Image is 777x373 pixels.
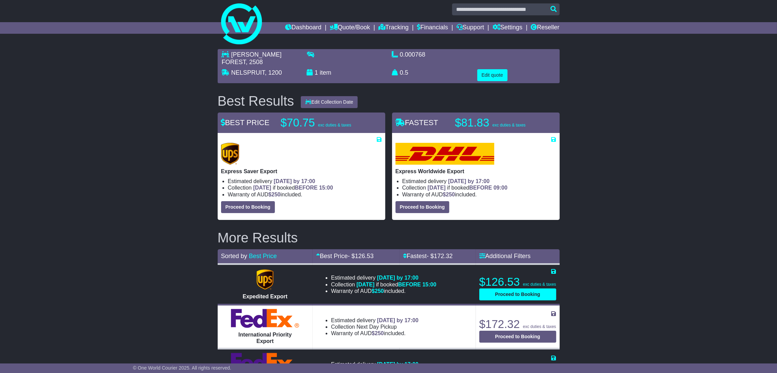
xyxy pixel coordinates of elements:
[402,178,556,184] li: Estimated delivery
[348,253,374,259] span: - $
[221,201,275,213] button: Proceed to Booking
[218,230,560,245] h2: More Results
[357,282,375,287] span: [DATE]
[395,168,556,175] p: Express Worldwide Export
[281,116,366,130] p: $70.75
[448,178,490,184] span: [DATE] by 17:00
[402,191,556,198] li: Warranty of AUD included.
[377,317,419,323] span: [DATE] by 17:00
[477,69,508,81] button: Edit quote
[228,184,382,191] li: Collection
[479,331,556,343] button: Proceed to Booking
[285,22,322,34] a: Dashboard
[531,22,559,34] a: Reseller
[221,168,382,175] p: Express Saver Export
[133,365,231,371] span: © One World Courier 2025. All rights reserved.
[469,185,492,191] span: BEFORE
[479,275,556,289] p: $126.53
[377,361,419,367] span: [DATE] by 17:00
[378,22,408,34] a: Tracking
[253,185,271,191] span: [DATE]
[400,69,408,76] span: 0.5
[331,274,436,281] li: Estimated delivery
[427,253,453,259] span: - $
[231,69,265,76] span: NELSPRUIT
[231,309,299,328] img: FedEx Express: International Priority Export
[443,192,455,197] span: $
[319,185,333,191] span: 15:00
[398,282,421,287] span: BEFORE
[265,69,282,76] span: , 1200
[331,324,419,330] li: Collection
[271,192,281,197] span: 250
[455,116,540,130] p: $81.83
[402,184,556,191] li: Collection
[479,288,556,300] button: Proceed to Booking
[417,22,448,34] a: Financials
[422,282,436,287] span: 15:00
[222,51,282,65] span: [PERSON_NAME] FOREST
[268,192,281,197] span: $
[221,118,269,127] span: BEST PRICE
[331,281,436,288] li: Collection
[228,191,382,198] li: Warranty of AUD included.
[479,253,531,259] a: Additional Filters
[372,330,384,336] span: $
[395,143,494,165] img: DHL: Express Worldwide Export
[221,253,247,259] span: Sorted by
[249,253,277,259] a: Best Price
[330,22,370,34] a: Quote/Book
[238,332,292,344] span: International Priority Export
[295,185,318,191] span: BEFORE
[479,317,556,331] p: $172.32
[243,294,288,299] span: Expedited Export
[434,253,453,259] span: 172.32
[523,282,556,287] span: exc duties & taxes
[395,118,438,127] span: FASTEST
[318,123,351,128] span: exc duties & taxes
[493,123,526,128] span: exc duties & taxes
[246,59,263,65] span: , 2508
[331,288,436,294] li: Warranty of AUD included.
[221,143,239,165] img: UPS (new): Express Saver Export
[316,253,374,259] a: Best Price- $126.53
[446,192,455,197] span: 250
[355,253,374,259] span: 126.53
[320,69,331,76] span: item
[231,353,299,372] img: FedEx Express: International Economy Export
[400,51,425,58] span: 0.000768
[456,22,484,34] a: Support
[428,185,507,191] span: if booked
[375,288,384,294] span: 250
[428,185,446,191] span: [DATE]
[493,22,523,34] a: Settings
[253,185,333,191] span: if booked
[331,330,419,337] li: Warranty of AUD included.
[357,282,436,287] span: if booked
[301,96,358,108] button: Edit Collection Date
[375,330,384,336] span: 250
[214,93,298,108] div: Best Results
[377,275,419,281] span: [DATE] by 17:00
[372,288,384,294] span: $
[331,361,419,368] li: Estimated delivery
[395,201,449,213] button: Proceed to Booking
[228,178,382,184] li: Estimated delivery
[331,317,419,324] li: Estimated delivery
[523,324,556,329] span: exc duties & taxes
[315,69,318,76] span: 1
[403,253,453,259] a: Fastest- $172.32
[274,178,315,184] span: [DATE] by 17:00
[357,324,397,330] span: Next Day Pickup
[257,269,274,290] img: UPS (new): Expedited Export
[494,185,508,191] span: 09:00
